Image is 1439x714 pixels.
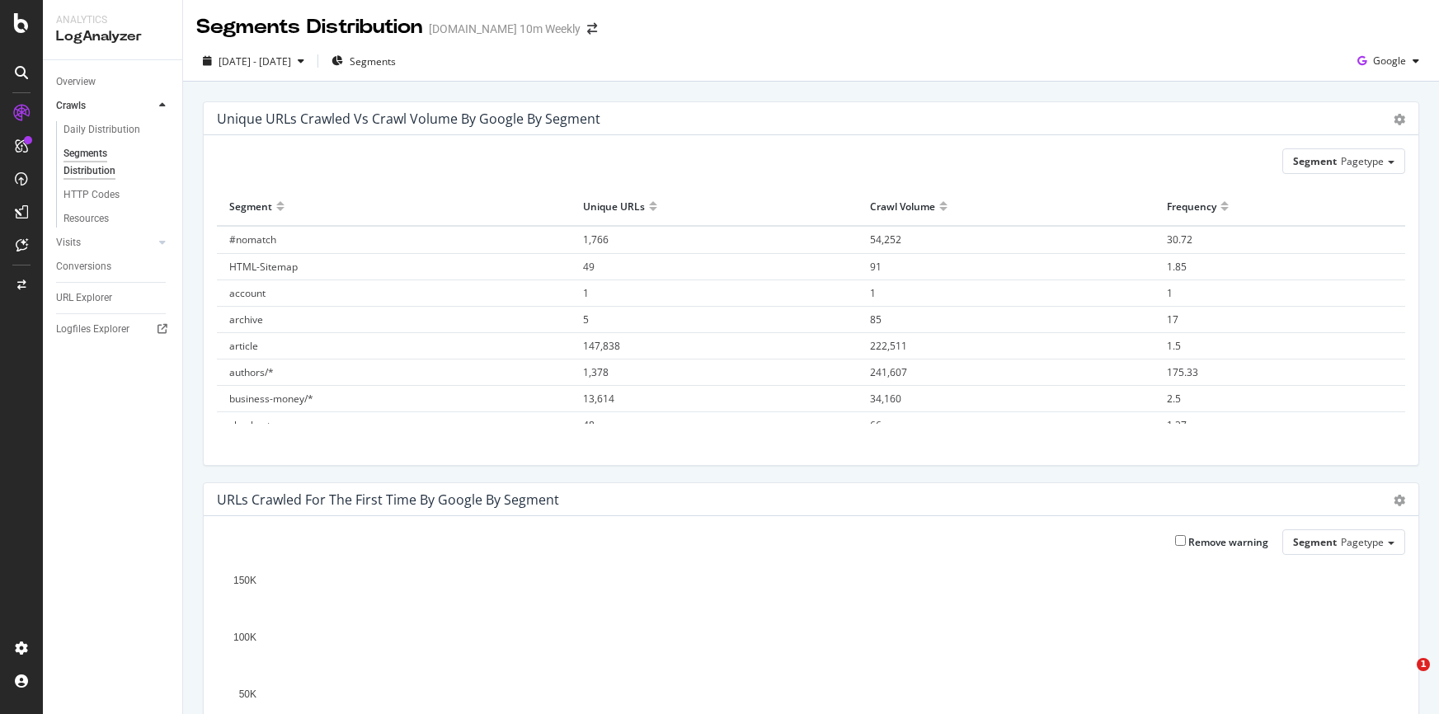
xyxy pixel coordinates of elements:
div: Segments Distribution [63,145,155,180]
a: Overview [56,73,171,91]
span: Segment [1293,535,1337,549]
span: Pagetype [1341,154,1384,168]
text: 150K [233,575,256,586]
span: 1,378 [583,365,609,379]
span: 54,252 [870,233,901,247]
span: 48 [583,418,595,432]
span: 222,511 [870,339,907,353]
span: checkout [229,418,270,432]
span: [DATE] - [DATE] [219,54,291,68]
input: Remove warning [1175,535,1186,546]
button: Segments [325,48,402,74]
div: Segments Distribution [196,13,422,41]
a: URL Explorer [56,289,171,307]
span: 1.37 [1167,418,1187,432]
span: 1,766 [583,233,609,247]
span: 1.5 [1167,339,1181,353]
div: Crawl Volume [870,193,935,219]
div: Conversions [56,258,111,275]
text: 100K [233,632,256,643]
div: Analytics [56,13,169,27]
label: Remove warning [1175,535,1268,549]
div: Daily Distribution [63,121,140,139]
a: Visits [56,234,154,251]
div: URL Explorer [56,289,112,307]
span: 85 [870,312,882,326]
div: Visits [56,234,81,251]
a: Daily Distribution [63,121,171,139]
div: Crawls [56,97,86,115]
span: 66 [870,418,882,432]
div: Segment [229,193,272,219]
div: LogAnalyzer [56,27,169,46]
span: 147,838 [583,339,620,353]
span: HTML-Sitemap [229,260,298,274]
span: 1.85 [1167,260,1187,274]
span: 49 [583,260,595,274]
div: arrow-right-arrow-left [587,23,597,35]
div: gear [1394,114,1405,125]
div: Logfiles Explorer [56,321,129,338]
div: Overview [56,73,96,91]
span: account [229,286,266,300]
span: 241,607 [870,365,907,379]
span: Segments [350,54,396,68]
div: Unique URLs [583,193,645,219]
a: Resources [63,210,171,228]
span: 91 [870,260,882,274]
span: 175.33 [1167,365,1198,379]
div: Frequency [1167,193,1216,219]
div: HTTP Codes [63,186,120,204]
div: gear [1394,495,1405,506]
a: Crawls [56,97,154,115]
span: 34,160 [870,392,901,406]
a: Segments Distribution [63,145,171,180]
span: Pagetype [1341,535,1384,549]
span: archive [229,312,263,326]
a: Logfiles Explorer [56,321,171,338]
button: Google [1351,48,1426,74]
button: [DATE] - [DATE] [196,48,311,74]
span: 2.5 [1167,392,1181,406]
span: 13,614 [583,392,614,406]
div: Unique URLs Crawled vs Crawl Volume by google by Segment [217,110,600,127]
text: 50K [239,689,256,701]
span: 17 [1167,312,1178,326]
span: Google [1373,54,1406,68]
iframe: Intercom live chat [1383,658,1423,698]
span: business-money/* [229,392,313,406]
span: 1 [870,286,876,300]
div: Resources [63,210,109,228]
span: Segment [1293,154,1337,168]
a: HTTP Codes [63,186,171,204]
span: article [229,339,258,353]
a: Conversions [56,258,171,275]
div: URLs Crawled for the First Time by google by Segment [217,491,559,508]
span: 1 [1417,658,1430,671]
span: 1 [583,286,589,300]
span: 1 [1167,286,1173,300]
span: 30.72 [1167,233,1192,247]
span: authors/* [229,365,274,379]
span: #nomatch [229,233,276,247]
div: [DOMAIN_NAME] 10m Weekly [429,21,581,37]
span: 5 [583,312,589,326]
